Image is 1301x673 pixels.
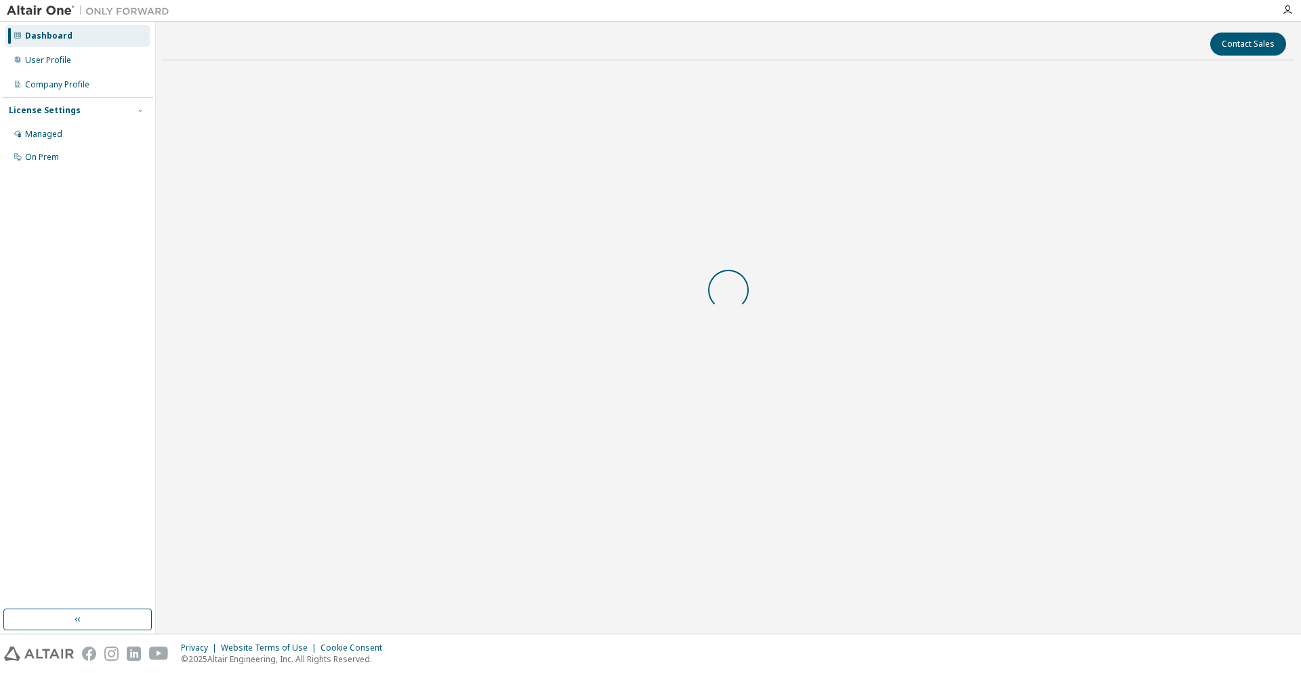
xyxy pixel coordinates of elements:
div: Cookie Consent [321,643,390,653]
p: © 2025 Altair Engineering, Inc. All Rights Reserved. [181,653,390,665]
img: instagram.svg [104,647,119,661]
div: User Profile [25,55,71,66]
img: facebook.svg [82,647,96,661]
div: License Settings [9,105,81,116]
img: youtube.svg [149,647,169,661]
img: Altair One [7,4,176,18]
div: Company Profile [25,79,89,90]
div: Dashboard [25,30,73,41]
img: altair_logo.svg [4,647,74,661]
div: On Prem [25,152,59,163]
div: Privacy [181,643,221,653]
img: linkedin.svg [127,647,141,661]
button: Contact Sales [1210,33,1286,56]
div: Website Terms of Use [221,643,321,653]
div: Managed [25,129,62,140]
